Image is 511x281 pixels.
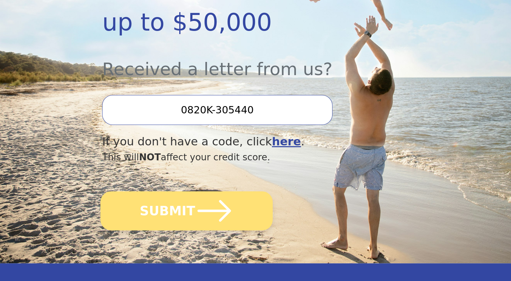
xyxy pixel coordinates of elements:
[102,40,363,82] div: Received a letter from us?
[102,95,332,125] input: Enter your Offer Code:
[100,191,273,230] button: SUBMIT
[139,152,161,162] span: NOT
[102,133,363,150] div: If you don't have a code, click .
[102,150,363,164] div: This will affect your credit score.
[272,135,301,148] a: here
